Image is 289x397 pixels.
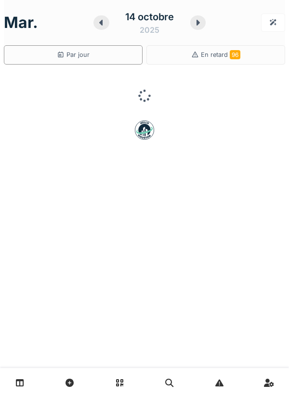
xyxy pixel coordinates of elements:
[230,50,240,59] span: 96
[140,24,159,36] div: 2025
[135,120,154,140] img: badge-BVDL4wpA.svg
[4,13,38,32] h1: mar.
[57,50,90,59] div: Par jour
[201,51,240,58] span: En retard
[125,10,174,24] div: 14 octobre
